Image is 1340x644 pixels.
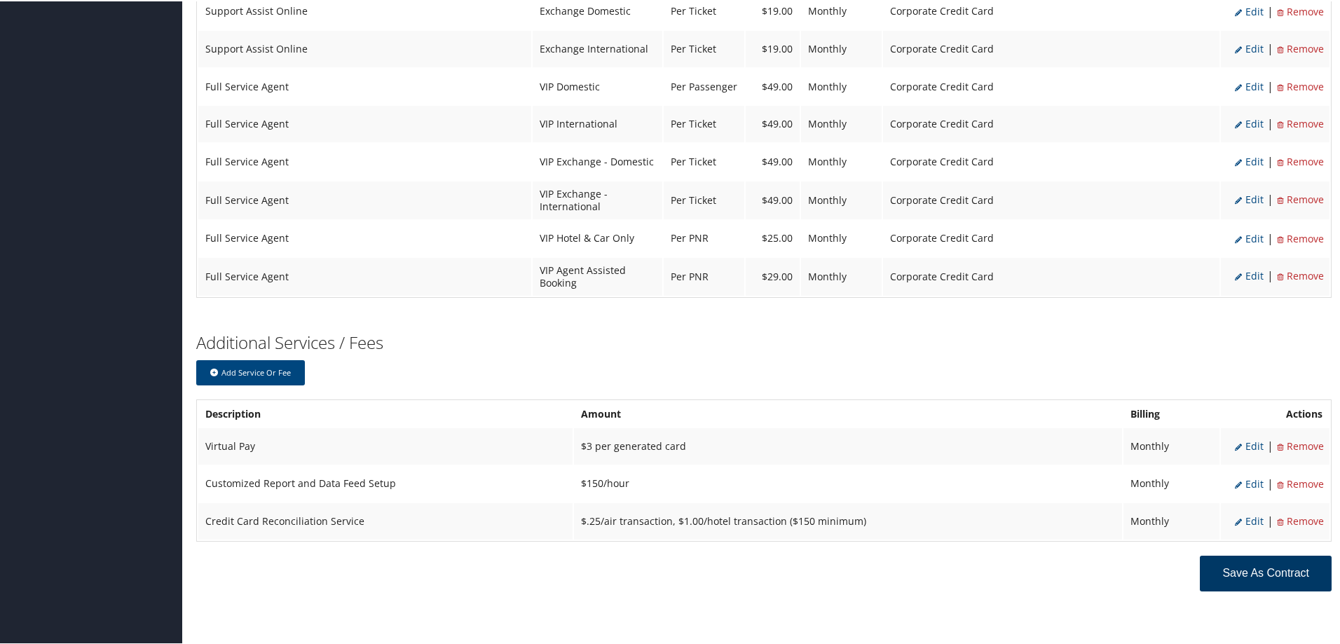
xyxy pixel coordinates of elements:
li: | [1264,151,1277,170]
li: | [1264,228,1277,247]
td: Corporate Credit Card [883,180,1219,218]
td: Full Service Agent [198,142,531,179]
td: VIP Agent Assisted Booking [533,256,662,294]
td: VIP Exchange - Domestic [533,142,662,179]
span: Monthly [808,78,847,92]
span: Remove [1277,191,1324,205]
span: Remove [1277,513,1324,526]
span: Remove [1277,116,1324,129]
span: Edit [1235,513,1264,526]
td: $49.00 [746,142,800,179]
span: Remove [1277,231,1324,244]
td: Full Service Agent [198,180,531,218]
span: Per PNR [671,230,709,243]
td: Monthly [1123,502,1219,538]
td: Credit Card Reconciliation Service [198,502,573,538]
span: Monthly [808,153,847,167]
span: Edit [1235,476,1264,489]
td: $150/hour [574,465,1121,501]
span: Edit [1235,116,1264,129]
span: Remove [1277,4,1324,17]
td: VIP Exchange - International [533,180,662,218]
span: Per Ticket [671,41,716,54]
span: Per Passenger [671,78,737,92]
li: | [1264,1,1277,20]
td: Monthly [1123,427,1219,463]
span: Remove [1277,78,1324,92]
span: Monthly [808,116,847,129]
span: Edit [1235,41,1264,54]
td: $3 per generated card [574,427,1121,463]
li: | [1264,436,1277,454]
td: Corporate Credit Card [883,104,1219,141]
td: Full Service Agent [198,104,531,141]
li: | [1264,114,1277,132]
td: Corporate Credit Card [883,256,1219,294]
span: Per Ticket [671,116,716,129]
span: Monthly [808,192,847,205]
td: Corporate Credit Card [883,29,1219,66]
li: | [1264,266,1277,284]
span: Per Ticket [671,3,716,16]
td: $25.00 [746,219,800,256]
span: Per Ticket [671,192,716,205]
td: Full Service Agent [198,67,531,104]
span: Edit [1235,191,1264,205]
td: $29.00 [746,256,800,294]
span: Remove [1277,476,1324,489]
span: Edit [1235,438,1264,451]
td: Exchange International [533,29,662,66]
span: Remove [1277,41,1324,54]
span: Per Ticket [671,153,716,167]
td: Customized Report and Data Feed Setup [198,465,573,501]
td: Virtual Pay [198,427,573,463]
td: Corporate Credit Card [883,219,1219,256]
span: Remove [1277,268,1324,281]
li: | [1264,189,1277,207]
td: VIP Domestic [533,67,662,104]
th: Amount [574,400,1121,425]
button: Save as Contract [1200,554,1332,590]
td: VIP Hotel & Car Only [533,219,662,256]
span: Monthly [808,268,847,282]
td: $.25/air transaction, $1.00/hotel transaction ($150 minimum) [574,502,1121,538]
li: | [1264,474,1277,492]
span: Edit [1235,268,1264,281]
span: Monthly [808,230,847,243]
h2: Additional Services / Fees [196,329,1332,353]
span: Remove [1277,153,1324,167]
span: Edit [1235,153,1264,167]
td: VIP International [533,104,662,141]
span: Edit [1235,231,1264,244]
span: Edit [1235,4,1264,17]
span: Per PNR [671,268,709,282]
td: Corporate Credit Card [883,142,1219,179]
td: Corporate Credit Card [883,67,1219,104]
td: Full Service Agent [198,219,531,256]
span: Monthly [808,3,847,16]
button: Add Service or Fee [196,359,305,384]
th: Description [198,400,573,425]
li: | [1264,76,1277,95]
td: Full Service Agent [198,256,531,294]
span: Remove [1277,438,1324,451]
span: Edit [1235,78,1264,92]
th: Actions [1221,400,1329,425]
span: Monthly [808,41,847,54]
td: Monthly [1123,465,1219,501]
td: $49.00 [746,180,800,218]
li: | [1264,39,1277,57]
td: Support Assist Online [198,29,531,66]
td: $19.00 [746,29,800,66]
li: | [1264,511,1277,529]
td: $49.00 [746,104,800,141]
td: $49.00 [746,67,800,104]
th: Billing [1123,400,1219,425]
